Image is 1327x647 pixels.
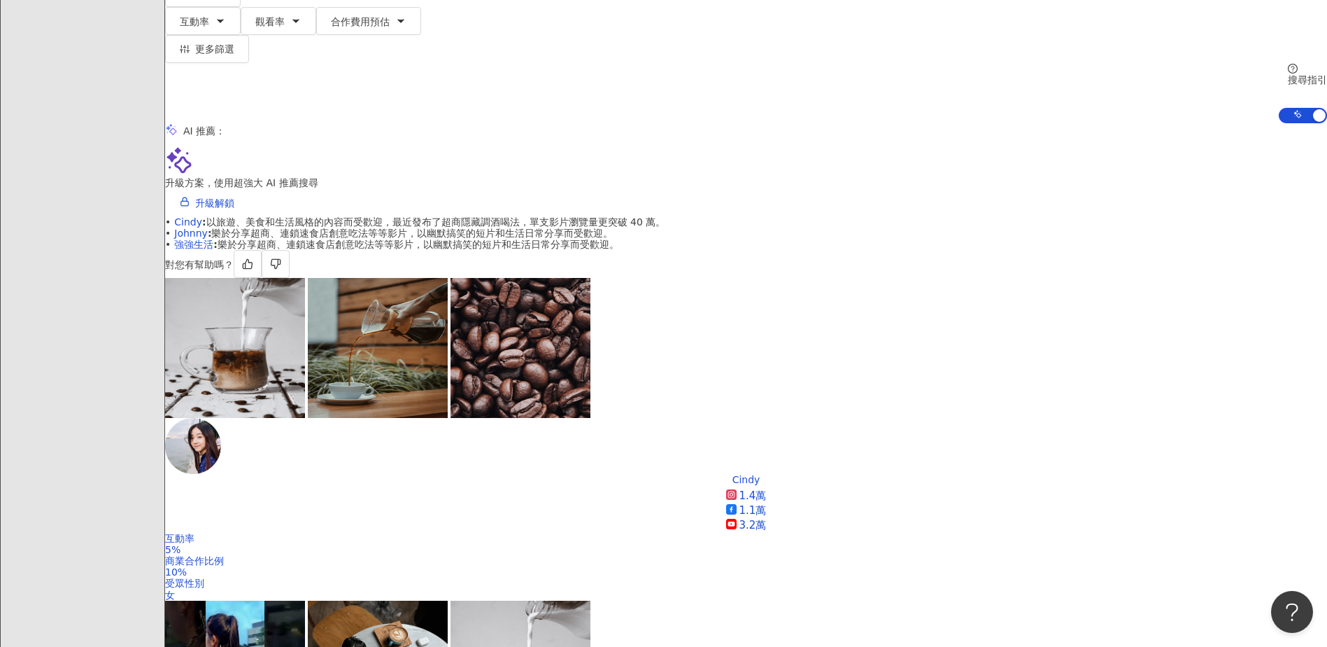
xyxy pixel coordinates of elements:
[174,228,613,239] span: 樂於分享超商、連鎖速食店創意吃法等等影片，以幽默搞笑的短片和生活日常分享而受歡迎。
[165,544,1327,555] div: 5%
[732,474,760,485] div: Cindy
[208,228,212,239] span: :
[180,16,209,27] span: 互動率
[255,16,285,27] span: 觀看率
[174,239,619,250] span: 樂於分享超商、連鎖速食店創意吃法等等影片，以幽默搞笑的短片和生活日常分享而受歡迎。
[1271,591,1313,633] iframe: Help Scout Beacon - Open
[165,566,1327,578] div: 10%
[165,188,249,216] a: 升級解鎖
[195,197,234,209] span: 升級解鎖
[195,43,234,55] span: 更多篩選
[241,7,316,35] button: 觀看率
[174,239,213,250] a: 強強生活
[165,216,1327,228] div: •
[174,228,208,239] a: Johnny
[165,278,305,418] img: post-image
[1288,74,1327,85] div: 搜尋指引
[165,474,1327,601] a: Cindy1.4萬1.1萬3.2萬互動率5%商業合作比例10%受眾性別女
[450,278,590,418] img: post-image
[165,418,221,474] img: KOL Avatar
[165,7,241,35] button: 互動率
[316,7,421,35] button: 合作費用預估
[739,518,767,533] div: 3.2萬
[165,533,1327,544] div: 互動率
[174,216,665,228] span: 以旅遊、美食和生活風格的內容而受歡迎，最近發布了超商隱藏調酒喝法，單支影片瀏覽量更突破 40 萬。
[165,555,1327,566] div: 商業合作比例
[331,16,390,27] span: 合作費用預估
[165,250,1327,278] div: 對您有幫助嗎？
[165,228,1327,239] div: •
[739,503,767,518] div: 1.1萬
[183,125,225,137] div: AI 推薦 ：
[165,239,1327,250] div: •
[165,35,249,63] button: 更多篩選
[165,578,1327,589] div: 受眾性別
[202,216,206,228] span: :
[308,278,448,418] img: post-image
[174,216,202,228] a: Cindy
[739,489,767,503] div: 1.4萬
[165,418,1327,474] a: KOL Avatar
[1288,64,1298,74] span: question-circle
[165,590,1327,601] div: 女
[165,177,1327,188] div: 升級方案，使用超強大 AI 推薦搜尋
[213,239,218,250] span: :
